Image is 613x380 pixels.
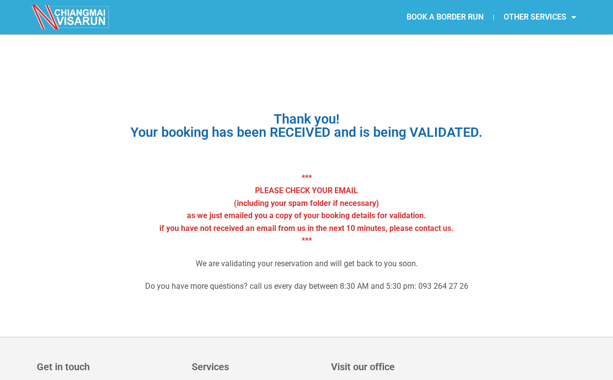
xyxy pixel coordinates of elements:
[192,362,321,372] h3: Services
[37,362,182,372] h3: Get in touch
[54,113,559,139] h1: Thank you! Your booking has been RECEIVED and is being VALIDATED.
[306,6,586,28] nav: Menu
[54,257,559,270] p: We are validating your reservation and will get back to you soon.
[331,362,575,372] h3: Visit our office
[54,280,559,293] p: Do you have more questions? call us every day between 8:30 AM and 5:30 pm: 093 264 27 26
[397,6,493,28] a: BOOK A BORDER RUN
[234,173,379,207] strong: *** PLEASE CHECK YOUR EMAIL (including your spam folder if necessary)
[494,6,586,28] a: OTHER SERVICES
[159,211,454,245] strong: as we just emailed you a copy of your booking details for validation. if you have not received an...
